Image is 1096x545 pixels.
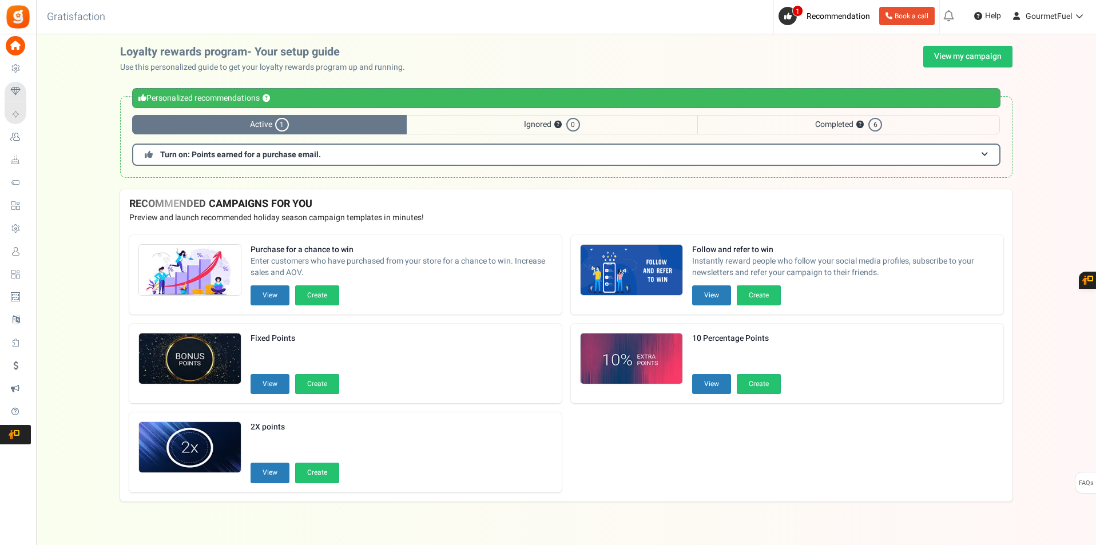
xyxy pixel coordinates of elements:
span: Enter customers who have purchased from your store for a chance to win. Increase sales and AOV. [251,256,553,279]
h2: Loyalty rewards program- Your setup guide [120,46,414,58]
a: 1 Recommendation [779,7,875,25]
button: ? [856,121,864,129]
span: 1 [792,5,803,17]
button: View [251,463,289,483]
span: GourmetFuel [1026,10,1072,22]
img: Recommended Campaigns [139,422,241,474]
strong: Purchase for a chance to win [251,244,553,256]
span: Recommendation [807,10,870,22]
strong: Follow and refer to win [692,244,994,256]
span: Active [132,115,407,134]
span: Completed [697,115,1000,134]
strong: 10 Percentage Points [692,333,781,344]
button: ? [263,95,270,102]
span: 1 [275,118,289,132]
img: Recommended Campaigns [581,245,682,296]
button: View [692,374,731,394]
span: Ignored [407,115,697,134]
button: Create [737,285,781,305]
span: Turn on: Points earned for a purchase email. [160,149,321,161]
strong: Fixed Points [251,333,339,344]
img: Recommended Campaigns [139,245,241,296]
span: Help [982,10,1001,22]
button: Create [295,285,339,305]
button: Create [737,374,781,394]
button: Create [295,374,339,394]
span: Instantly reward people who follow your social media profiles, subscribe to your newsletters and ... [692,256,994,279]
button: ? [554,121,562,129]
a: Book a call [879,7,935,25]
p: Preview and launch recommended holiday season campaign templates in minutes! [129,212,1003,224]
span: 6 [868,118,882,132]
img: Recommended Campaigns [139,333,241,385]
span: FAQs [1078,472,1094,494]
h4: RECOMMENDED CAMPAIGNS FOR YOU [129,198,1003,210]
img: Recommended Campaigns [581,333,682,385]
span: 0 [566,118,580,132]
button: View [251,285,289,305]
h3: Gratisfaction [34,6,118,29]
p: Use this personalized guide to get your loyalty rewards program up and running. [120,62,414,73]
a: View my campaign [923,46,1012,67]
strong: 2X points [251,421,339,433]
div: Personalized recommendations [132,88,1000,108]
img: Gratisfaction [5,4,31,30]
a: Help [970,7,1006,25]
button: View [251,374,289,394]
button: View [692,285,731,305]
button: Create [295,463,339,483]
